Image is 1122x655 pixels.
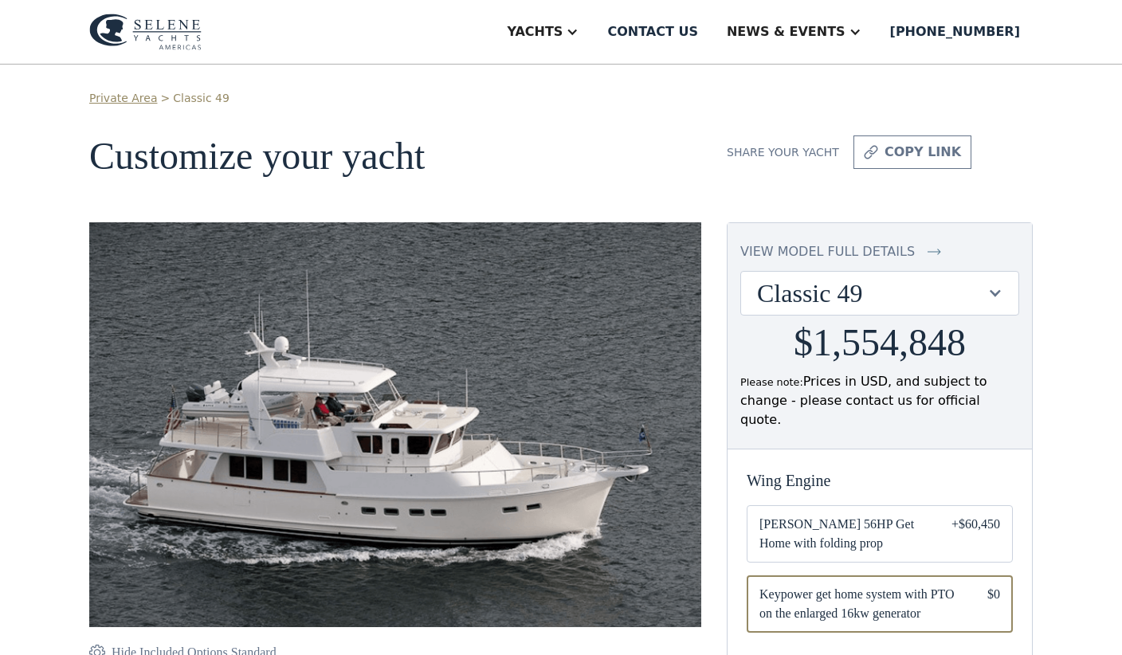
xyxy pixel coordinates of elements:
div: Yachts [507,22,563,41]
a: view model full details [740,242,1019,261]
div: News & EVENTS [727,22,845,41]
div: copy link [885,143,961,162]
div: > [160,90,170,107]
div: view model full details [740,242,915,261]
div: Classic 49 [741,272,1018,315]
div: $0 [987,585,1000,623]
span: [PERSON_NAME] 56HP Get Home with folding prop [759,515,926,553]
span: Please note: [740,376,803,388]
img: icon [928,242,941,261]
div: [PHONE_NUMBER] [890,22,1020,41]
span: Keypower get home system with PTO on the enlarged 16kw generator [759,585,962,623]
img: logo [89,14,202,50]
a: Private Area [89,90,157,107]
a: copy link [853,135,971,169]
img: icon [864,143,878,162]
div: Wing Engine [747,469,1013,492]
div: +$60,450 [951,515,1000,553]
a: Classic 49 [173,90,229,107]
div: Share your yacht [727,144,839,161]
div: Classic 49 [757,278,987,308]
div: Prices in USD, and subject to change - please contact us for official quote. [740,372,1019,429]
div: Contact us [607,22,698,41]
h2: $1,554,848 [794,322,966,364]
h1: Customize your yacht [89,135,701,178]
